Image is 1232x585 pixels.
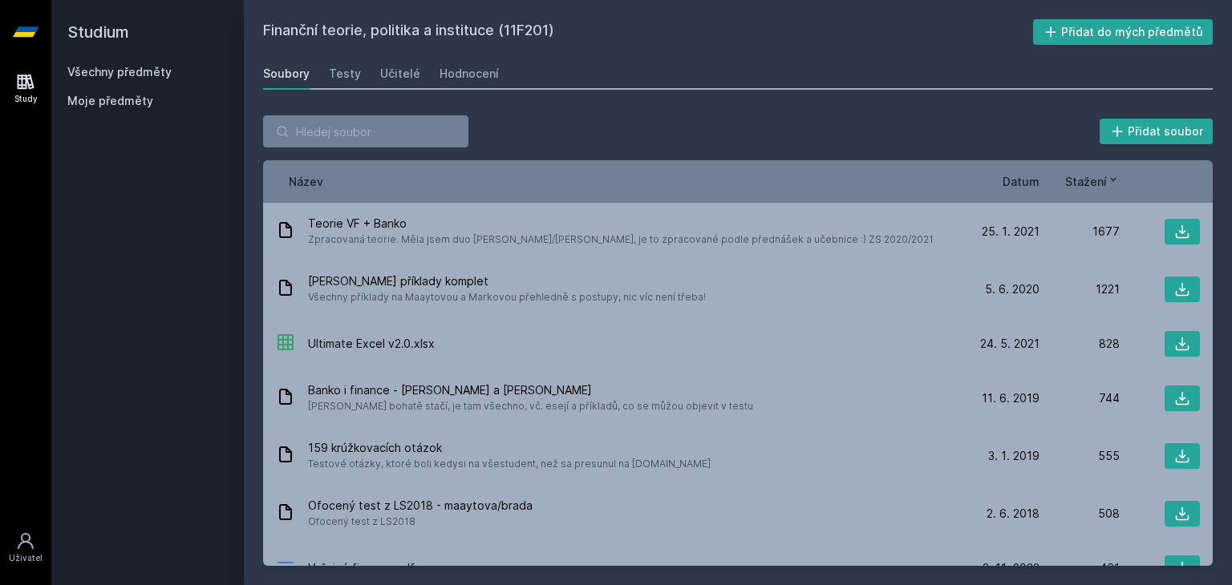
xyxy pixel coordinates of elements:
h2: Finanční teorie, politika a instituce (11F201) [263,19,1033,45]
div: 1221 [1039,281,1120,297]
div: Testy [329,66,361,82]
div: PDF [276,557,295,580]
span: 159 krúžkovacích otázok [308,440,711,456]
span: Testové otázky, ktoré boli kedysi na všestudent, než sa presunul na [DOMAIN_NAME] [308,456,711,472]
span: 11. 6. 2019 [982,390,1039,406]
div: 1677 [1039,224,1120,240]
div: XLSX [276,333,295,356]
span: Všechny příklady na Maaytovou a Markovou přehledně s postupy, nic víc není třeba! [308,289,706,305]
input: Hledej soubor [263,115,468,147]
span: Ultimate Excel v2.0.xlsx [308,336,435,352]
button: Přidat do mých předmětů [1033,19,1214,45]
span: Teorie VF + Banko [308,216,934,232]
span: [PERSON_NAME] příklady komplet [308,273,706,289]
div: 744 [1039,390,1120,406]
div: Study [14,93,38,105]
div: 461 [1039,560,1120,576]
button: Název [289,173,323,190]
span: Veřejné finance.pdf [308,560,415,576]
span: 3. 1. 2019 [988,448,1039,464]
a: Učitelé [380,58,420,90]
a: Study [3,64,48,113]
span: Ofocený test z LS2018 - maaytova/brada [308,498,533,514]
a: Uživatel [3,523,48,572]
span: [PERSON_NAME] bohatě stačí, je tam všechno, vč. esejí a příkladů, co se můžou objevit v testu [308,398,753,414]
div: 555 [1039,448,1120,464]
div: 828 [1039,336,1120,352]
div: 508 [1039,506,1120,522]
div: Soubory [263,66,310,82]
span: 25. 1. 2021 [982,224,1039,240]
div: Učitelé [380,66,420,82]
a: Testy [329,58,361,90]
span: Ofocený test z LS2018 [308,514,533,530]
div: Uživatel [9,552,43,564]
span: 5. 6. 2020 [985,281,1039,297]
button: Stažení [1065,173,1120,190]
a: Všechny předměty [67,65,172,79]
button: Přidat soubor [1100,119,1214,144]
button: Datum [1003,173,1039,190]
span: Stažení [1065,173,1107,190]
a: Hodnocení [440,58,499,90]
span: 24. 5. 2021 [980,336,1039,352]
span: Zpracovaná teorie. Měla jsem duo [PERSON_NAME]/[PERSON_NAME], je to zpracované podle přednášek a ... [308,232,934,248]
div: Hodnocení [440,66,499,82]
span: 2. 6. 2018 [987,506,1039,522]
a: Soubory [263,58,310,90]
span: Banko i finance - [PERSON_NAME] a [PERSON_NAME] [308,382,753,398]
span: 2. 11. 2022 [983,560,1039,576]
span: Moje předměty [67,93,153,109]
